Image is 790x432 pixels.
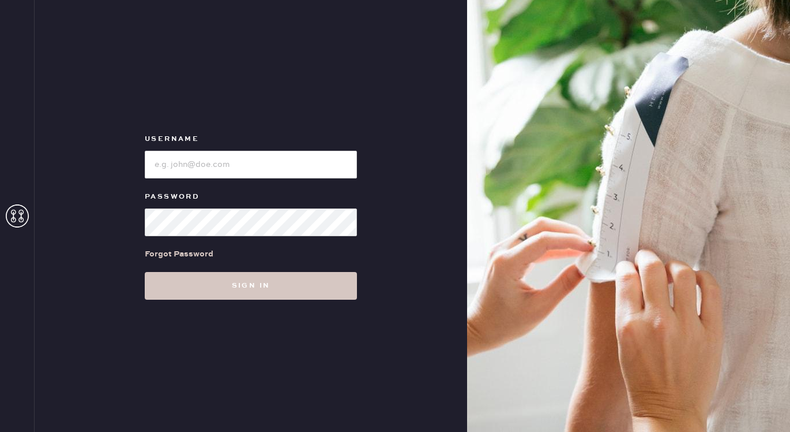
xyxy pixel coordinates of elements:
label: Password [145,190,357,204]
a: Forgot Password [145,236,213,272]
div: Forgot Password [145,248,213,260]
label: Username [145,132,357,146]
input: e.g. john@doe.com [145,151,357,178]
button: Sign in [145,272,357,300]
